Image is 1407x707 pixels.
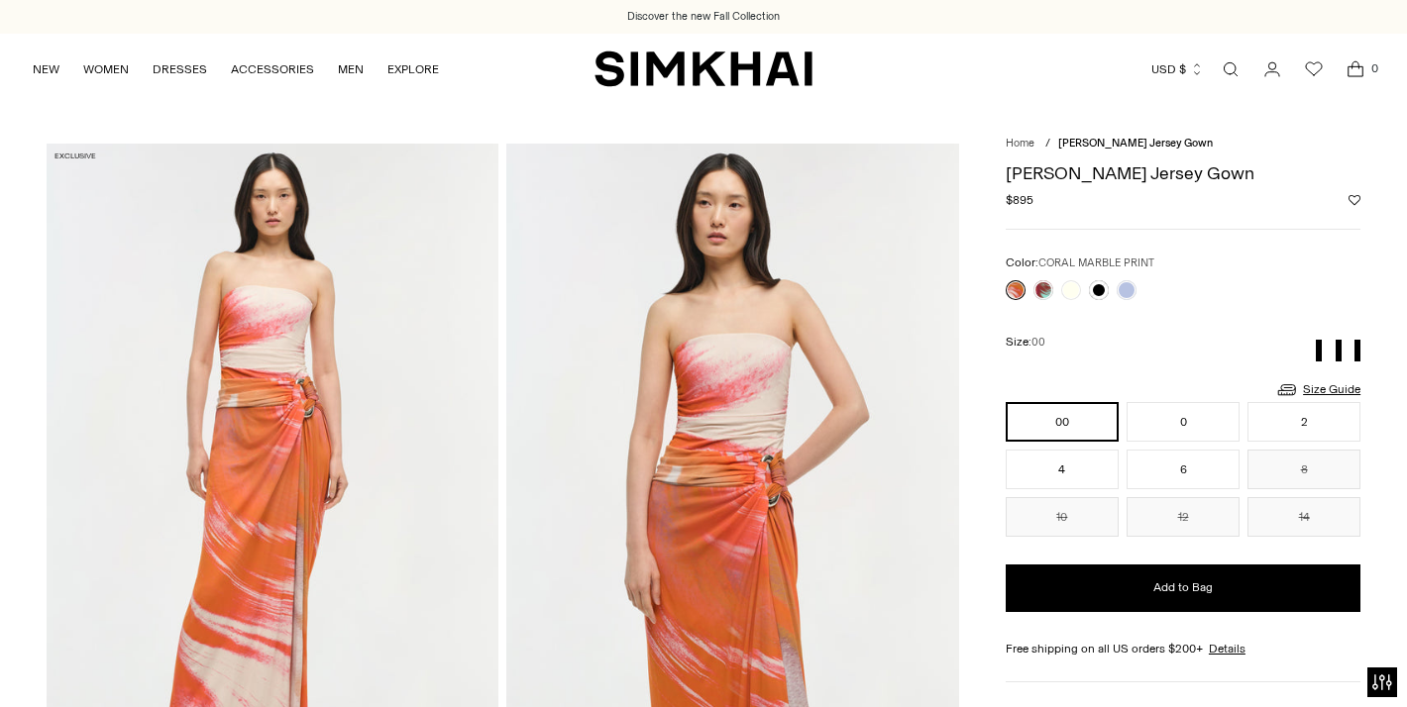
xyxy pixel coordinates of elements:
div: / [1045,136,1050,152]
button: 10 [1006,497,1119,537]
a: Discover the new Fall Collection [627,9,780,25]
a: DRESSES [153,48,207,91]
a: EXPLORE [387,48,439,91]
button: 00 [1006,402,1119,442]
button: Add to Wishlist [1349,194,1360,206]
button: 8 [1247,450,1360,489]
button: 2 [1247,402,1360,442]
span: CORAL MARBLE PRINT [1038,256,1154,269]
button: 14 [1247,497,1360,537]
button: 4 [1006,450,1119,489]
button: USD $ [1151,48,1204,91]
nav: breadcrumbs [1006,136,1360,152]
button: 12 [1127,497,1240,537]
a: Open search modal [1211,50,1250,89]
a: Go to the account page [1252,50,1292,89]
a: Wishlist [1294,50,1334,89]
a: ACCESSORIES [231,48,314,91]
a: WOMEN [83,48,129,91]
a: Details [1209,640,1245,657]
button: 0 [1127,402,1240,442]
div: Free shipping on all US orders $200+ [1006,640,1360,657]
a: MEN [338,48,364,91]
button: Add to Bag [1006,564,1360,612]
span: Add to Bag [1153,579,1213,596]
label: Color: [1006,253,1154,272]
span: 00 [1031,336,1045,349]
a: Home [1006,137,1034,150]
span: 0 [1365,59,1383,77]
a: NEW [33,48,59,91]
span: [PERSON_NAME] Jersey Gown [1058,137,1213,150]
span: $895 [1006,191,1033,209]
h1: [PERSON_NAME] Jersey Gown [1006,164,1360,182]
a: Size Guide [1275,377,1360,402]
label: Size: [1006,333,1045,352]
button: 6 [1127,450,1240,489]
a: Open cart modal [1336,50,1375,89]
a: SIMKHAI [595,50,812,88]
